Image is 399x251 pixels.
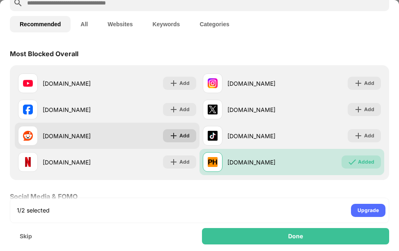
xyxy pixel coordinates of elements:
[208,78,218,88] img: favicons
[208,131,218,141] img: favicons
[43,79,107,88] div: [DOMAIN_NAME]
[71,16,98,32] button: All
[227,158,292,167] div: [DOMAIN_NAME]
[358,158,374,166] div: Added
[23,157,33,167] img: favicons
[227,105,292,114] div: [DOMAIN_NAME]
[208,105,218,114] img: favicons
[98,16,142,32] button: Websites
[10,16,71,32] button: Recommended
[358,206,379,214] div: Upgrade
[142,16,190,32] button: Keywords
[10,50,78,58] div: Most Blocked Overall
[43,105,107,114] div: [DOMAIN_NAME]
[23,131,33,141] img: favicons
[17,206,50,214] div: 1/2 selected
[179,158,190,166] div: Add
[43,132,107,140] div: [DOMAIN_NAME]
[364,105,374,114] div: Add
[23,78,33,88] img: favicons
[179,79,190,87] div: Add
[43,158,107,167] div: [DOMAIN_NAME]
[179,105,190,114] div: Add
[20,233,32,240] div: Skip
[227,79,292,88] div: [DOMAIN_NAME]
[364,79,374,87] div: Add
[179,132,190,140] div: Add
[190,16,239,32] button: Categories
[364,132,374,140] div: Add
[23,105,33,114] img: favicons
[227,132,292,140] div: [DOMAIN_NAME]
[208,157,218,167] img: favicons
[288,233,303,240] div: Done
